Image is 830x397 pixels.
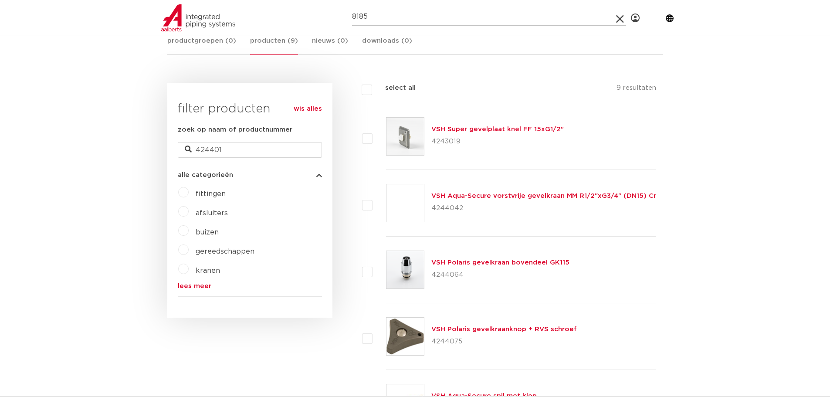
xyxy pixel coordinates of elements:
[372,83,416,93] label: select all
[250,36,298,55] a: producten (9)
[617,83,656,96] p: 9 resultaten
[167,36,236,54] a: productgroepen (0)
[196,210,228,217] a: afsluiters
[362,36,412,54] a: downloads (0)
[431,193,656,199] a: VSH Aqua-Secure vorstvrije gevelkraan MM R1/2"xG3/4" (DN15) Cr
[352,8,626,26] input: zoeken...
[178,142,322,158] input: zoeken
[431,259,569,266] a: VSH Polaris gevelkraan bovendeel GK115
[196,229,219,236] a: buizen
[431,326,577,333] a: VSH Polaris gevelkraanknop + RVS schroef
[431,201,656,215] p: 4244042
[431,335,577,349] p: 4244075
[196,190,226,197] a: fittingen
[178,172,233,178] span: alle categorieën
[178,283,322,289] a: lees meer
[178,100,322,118] h3: filter producten
[431,268,569,282] p: 4244064
[386,318,424,355] img: Thumbnail for VSH Polaris gevelkraanknop + RVS schroef
[386,251,424,288] img: Thumbnail for VSH Polaris gevelkraan bovendeel GK115
[178,172,322,178] button: alle categorieën
[294,104,322,114] a: wis alles
[196,267,220,274] a: kranen
[386,184,424,222] img: Thumbnail for VSH Aqua-Secure vorstvrije gevelkraan MM R1/2"xG3/4" (DN15) Cr
[431,135,564,149] p: 4243019
[386,118,424,155] img: Thumbnail for VSH Super gevelplaat knel FF 15xG1/2"
[431,126,564,132] a: VSH Super gevelplaat knel FF 15xG1/2"
[178,125,292,135] label: zoek op naam of productnummer
[196,248,254,255] a: gereedschappen
[312,36,348,54] a: nieuws (0)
